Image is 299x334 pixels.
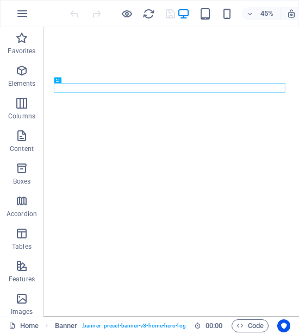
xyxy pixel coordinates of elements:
iframe: To enrich screen reader interactions, please activate Accessibility in Grammarly extension settings [43,27,299,317]
button: 45% [242,7,281,20]
button: Code [232,319,269,332]
p: Images [11,307,33,316]
p: Accordion [7,210,37,218]
h6: 45% [258,7,276,20]
p: Boxes [13,177,31,186]
span: : [213,322,215,330]
span: Code [236,319,264,332]
button: Usercentrics [277,319,290,332]
h6: Session time [194,319,223,332]
p: Elements [8,79,36,88]
p: Columns [8,112,35,121]
i: On resize automatically adjust zoom level to fit chosen device. [286,9,296,18]
p: Tables [12,242,32,251]
span: 00 00 [205,319,222,332]
p: Favorites [8,47,35,55]
p: Content [10,144,34,153]
span: . banner .preset-banner-v3-home-hero-logo-nav-h1-slogan [82,319,227,332]
p: Features [9,275,35,283]
span: Click to select. Double-click to edit [55,319,78,332]
a: Click to cancel selection. Double-click to open Pages [9,319,39,332]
